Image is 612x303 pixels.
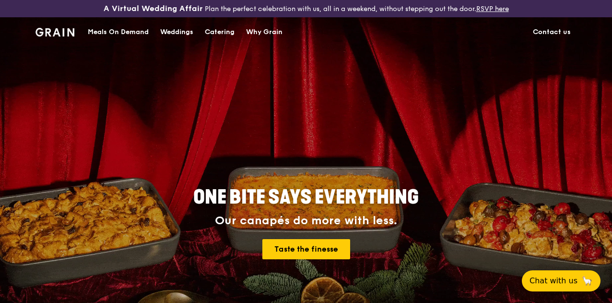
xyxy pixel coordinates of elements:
img: Grain [35,28,74,36]
span: Chat with us [530,275,577,287]
div: Why Grain [246,18,282,47]
a: Catering [199,18,240,47]
div: Weddings [160,18,193,47]
h3: A Virtual Wedding Affair [104,4,203,13]
a: GrainGrain [35,17,74,46]
a: Contact us [527,18,577,47]
a: Weddings [154,18,199,47]
div: Plan the perfect celebration with us, all in a weekend, without stepping out the door. [102,4,510,13]
div: Catering [205,18,235,47]
button: Chat with us🦙 [522,270,600,291]
span: ONE BITE SAYS EVERYTHING [193,186,419,209]
div: Meals On Demand [88,18,149,47]
a: Why Grain [240,18,288,47]
span: 🦙 [581,275,593,287]
a: Taste the finesse [262,239,350,259]
div: Our canapés do more with less. [133,214,479,228]
a: RSVP here [476,5,509,13]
